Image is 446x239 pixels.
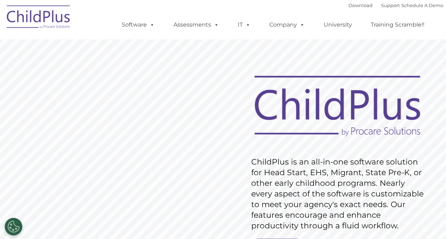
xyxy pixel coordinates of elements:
a: Training Scramble!! [364,18,431,32]
rs-layer: ChildPlus is an all-in-one software solution for Head Start, EHS, Migrant, State Pre-K, or other ... [251,157,427,231]
a: Assessments [166,18,226,32]
a: Software [115,18,162,32]
button: Cookies Settings [5,218,22,235]
a: Download [348,2,373,8]
a: Support [381,2,400,8]
a: Company [262,18,312,32]
a: University [316,18,359,32]
font: | [348,2,443,8]
a: IT [231,18,258,32]
img: ChildPlus by Procare Solutions [3,0,74,36]
a: Schedule A Demo [401,2,443,8]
